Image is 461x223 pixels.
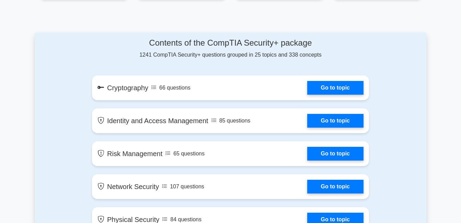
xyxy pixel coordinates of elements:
a: Go to topic [307,81,364,95]
h4: Contents of the CompTIA Security+ package [92,38,369,48]
a: Go to topic [307,114,364,128]
a: Go to topic [307,147,364,161]
a: Go to topic [307,180,364,193]
div: 1241 CompTIA Security+ questions grouped in 25 topics and 338 concepts [92,38,369,59]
